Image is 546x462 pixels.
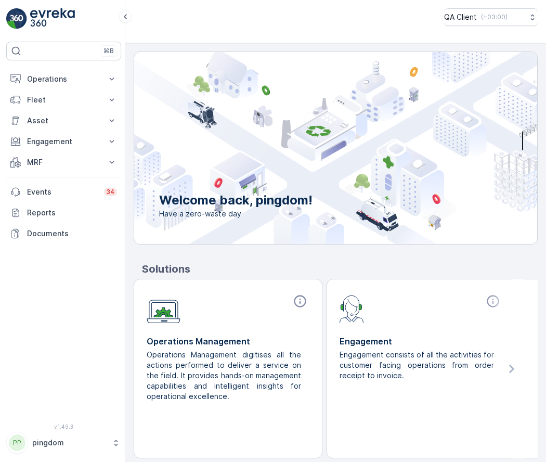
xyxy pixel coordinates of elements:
[27,228,117,239] p: Documents
[27,95,100,105] p: Fleet
[6,69,121,89] button: Operations
[147,350,301,402] p: Operations Management digitises all the actions performed to deliver a service on the field. It p...
[87,52,537,244] img: city illustration
[147,335,309,348] p: Operations Management
[27,136,100,147] p: Engagement
[27,208,117,218] p: Reports
[142,261,538,277] p: Solutions
[32,438,107,448] p: pingdom
[27,187,98,197] p: Events
[27,157,100,168] p: MRF
[6,152,121,173] button: MRF
[340,335,502,348] p: Engagement
[147,294,180,324] img: module-icon
[159,192,313,209] p: Welcome back, pingdom!
[6,223,121,244] a: Documents
[9,434,25,451] div: PP
[340,294,364,323] img: module-icon
[6,110,121,131] button: Asset
[444,8,538,26] button: QA Client(+03:00)
[340,350,494,381] p: Engagement consists of all the activities for customer facing operations from order receipt to in...
[103,47,114,55] p: ⌘B
[481,13,508,21] p: ( +03:00 )
[444,12,477,22] p: QA Client
[6,8,27,29] img: logo
[30,8,75,29] img: logo_light-DOdMpM7g.png
[6,182,121,202] a: Events34
[106,188,115,196] p: 34
[6,423,121,430] span: v 1.49.3
[6,131,121,152] button: Engagement
[27,115,100,126] p: Asset
[159,209,313,219] span: Have a zero-waste day
[27,74,100,84] p: Operations
[6,89,121,110] button: Fleet
[6,432,121,454] button: PPpingdom
[6,202,121,223] a: Reports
